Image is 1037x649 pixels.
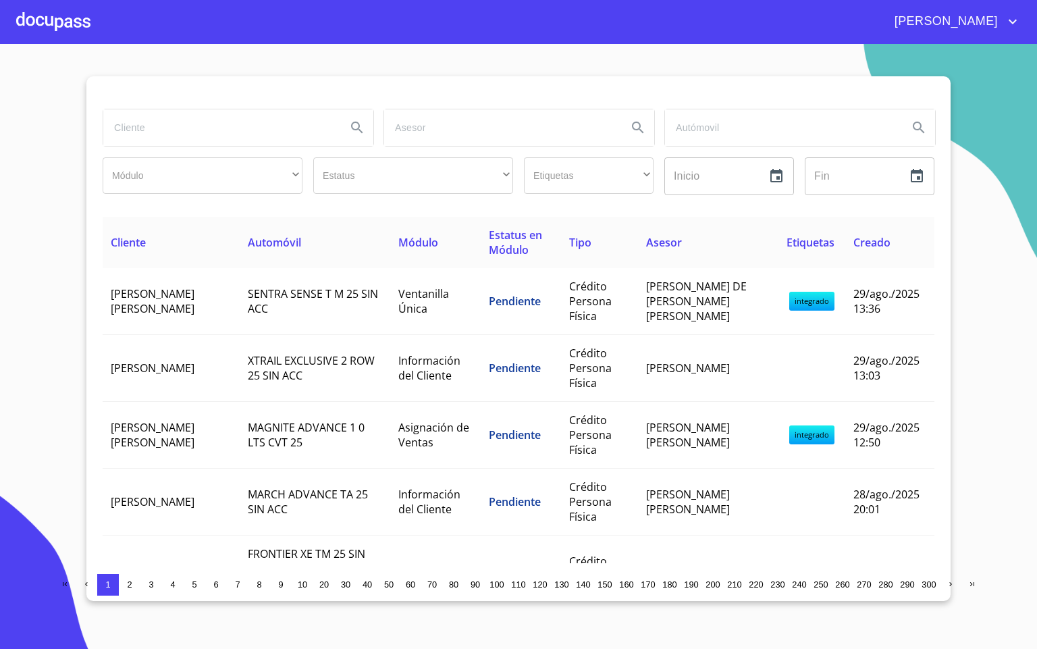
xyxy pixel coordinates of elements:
[789,425,834,444] span: integrado
[248,420,365,450] span: MAGNITE ADVANCE 1 0 LTS CVT 25
[706,579,720,590] span: 200
[878,579,893,590] span: 280
[235,579,240,590] span: 7
[853,561,920,591] span: 28/ago./2025 12:03
[449,579,458,590] span: 80
[140,574,162,596] button: 3
[398,561,469,591] span: Asignación de Ventas
[511,579,525,590] span: 110
[659,574,681,596] button: 180
[335,574,356,596] button: 30
[103,109,336,146] input: search
[111,286,194,316] span: [PERSON_NAME] [PERSON_NAME]
[727,579,741,590] span: 210
[111,420,194,450] span: [PERSON_NAME] [PERSON_NAME]
[248,574,270,596] button: 8
[767,574,789,596] button: 230
[814,579,828,590] span: 250
[398,235,438,250] span: Módulo
[471,579,480,590] span: 90
[489,427,541,442] span: Pendiente
[884,11,1005,32] span: [PERSON_NAME]
[884,11,1021,32] button: account of current user
[398,286,449,316] span: Ventanilla Única
[832,574,853,596] button: 260
[406,579,415,590] span: 60
[702,574,724,596] button: 200
[443,574,464,596] button: 80
[641,579,655,590] span: 170
[398,487,460,517] span: Información del Cliente
[853,487,920,517] span: 28/ago./2025 20:01
[248,546,370,606] span: FRONTIER XE TM 25 SIN ACC FRONTIER LE TM 25 SIN ACC FRONTIER LE TA 25 SIN ACC
[111,361,194,375] span: [PERSON_NAME]
[319,579,329,590] span: 20
[787,235,834,250] span: Etiquetas
[903,111,935,144] button: Search
[97,574,119,596] button: 1
[857,579,871,590] span: 270
[427,579,437,590] span: 70
[569,479,612,524] span: Crédito Persona Física
[464,574,486,596] button: 90
[875,574,897,596] button: 280
[356,574,378,596] button: 40
[298,579,307,590] span: 10
[270,574,292,596] button: 9
[646,279,747,323] span: [PERSON_NAME] DE [PERSON_NAME] [PERSON_NAME]
[248,487,368,517] span: MARCH ADVANCE TA 25 SIN ACC
[554,579,568,590] span: 130
[853,574,875,596] button: 270
[489,494,541,509] span: Pendiente
[569,413,612,457] span: Crédito Persona Física
[170,579,175,590] span: 4
[378,574,400,596] button: 50
[105,579,110,590] span: 1
[551,574,573,596] button: 130
[149,579,153,590] span: 3
[398,420,469,450] span: Asignación de Ventas
[810,574,832,596] button: 250
[111,494,194,509] span: [PERSON_NAME]
[213,579,218,590] span: 6
[619,579,633,590] span: 160
[853,235,890,250] span: Creado
[248,235,301,250] span: Automóvil
[745,574,767,596] button: 220
[594,574,616,596] button: 150
[248,353,375,383] span: XTRAIL EXCLUSIVE 2 ROW 25 SIN ACC
[489,228,542,257] span: Estatus en Módulo
[400,574,421,596] button: 60
[853,353,920,383] span: 29/ago./2025 13:03
[313,574,335,596] button: 20
[111,561,194,591] span: [PERSON_NAME] [PERSON_NAME]
[162,574,184,596] button: 4
[421,574,443,596] button: 70
[384,579,394,590] span: 50
[835,579,849,590] span: 260
[918,574,940,596] button: 300
[489,294,541,309] span: Pendiente
[637,574,659,596] button: 170
[341,579,350,590] span: 30
[489,579,504,590] span: 100
[184,574,205,596] button: 5
[278,579,283,590] span: 9
[529,574,551,596] button: 120
[616,574,637,596] button: 160
[533,579,547,590] span: 120
[292,574,313,596] button: 10
[792,579,806,590] span: 240
[622,111,654,144] button: Search
[576,579,590,590] span: 140
[573,574,594,596] button: 140
[227,574,248,596] button: 7
[897,574,918,596] button: 290
[662,579,676,590] span: 180
[770,579,785,590] span: 230
[646,361,730,375] span: [PERSON_NAME]
[681,574,702,596] button: 190
[569,554,612,598] span: Crédito Persona Física
[524,157,654,194] div: ​
[248,286,378,316] span: SENTRA SENSE T M 25 SIN ACC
